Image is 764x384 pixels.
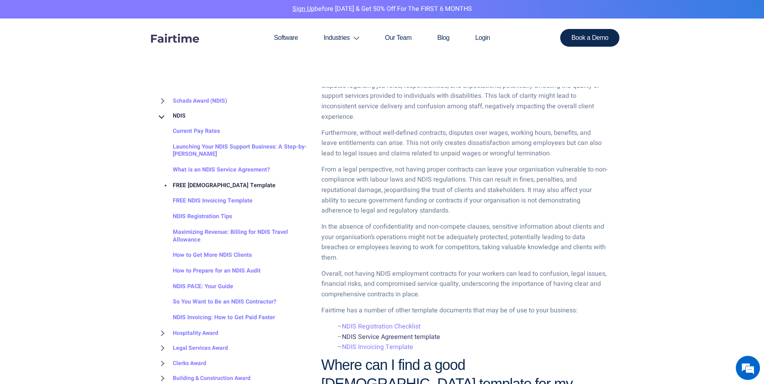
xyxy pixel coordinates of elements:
[157,295,276,310] a: So You Want to Be an NDIS Contractor?
[462,19,503,57] a: Login
[337,342,608,353] li: –
[157,248,252,263] a: How to Get More NDIS Clients
[157,279,233,295] a: NDIS PACE: Your Guide
[342,322,420,331] a: NDIS Registration Checklist
[292,4,315,14] a: Sign Up
[157,326,218,341] a: Hospitality Award
[157,341,228,356] a: Legal Services Award
[571,35,609,41] span: Book a Demo
[560,29,620,47] a: Book a Demo
[157,225,309,248] a: Maximizing Revenue: Billing for NDIS Travel Allowance
[342,332,440,342] a: NDIS Service Agreement template
[157,124,220,139] a: Current Pay Rates
[321,128,608,159] p: Furthermore, without well-defined contracts, disputes over wages, working hours, benefits, and le...
[6,4,758,14] p: before [DATE] & Get 50% Off for the FIRST 6 MONTHS
[261,19,311,57] a: Software
[337,332,608,343] li: –
[321,269,608,300] p: Overall, not having NDIS employment contracts for your workers can lead to confusion, legal issue...
[157,310,275,326] a: NDIS Invoicing: How to Get Paid Faster
[157,93,227,109] a: Schads Award (NDIS)
[321,60,608,122] p: Not having proper NDIS employment contracts for your workers can lead to a range of problems for ...
[157,162,270,178] a: What is an NDIS Service Agreement?
[311,19,372,57] a: Industries
[157,263,261,279] a: How to Prepare for an NDIS Audit
[157,356,206,371] a: Clerks Award
[157,109,186,124] a: NDIS
[321,165,608,216] p: From a legal perspective, not having proper contracts can leave your organisation vulnerable to n...
[157,139,309,162] a: Launching Your NDIS Support Business: A Step-by-[PERSON_NAME]
[321,222,608,263] p: In the absence of confidentiality and non-compete clauses, sensitive information about clients an...
[372,19,424,57] a: Our Team
[157,209,232,225] a: NDIS Registration Tips
[321,306,608,316] p: Fairtime has a number of other template documents that may be of use to your business:
[424,19,462,57] a: Blog
[342,342,413,352] a: NDIS Invoicing Template
[157,178,275,194] a: FREE [DEMOGRAPHIC_DATA] Template
[337,322,608,332] li: –
[157,194,253,209] a: FREE NDIS Invoicing Template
